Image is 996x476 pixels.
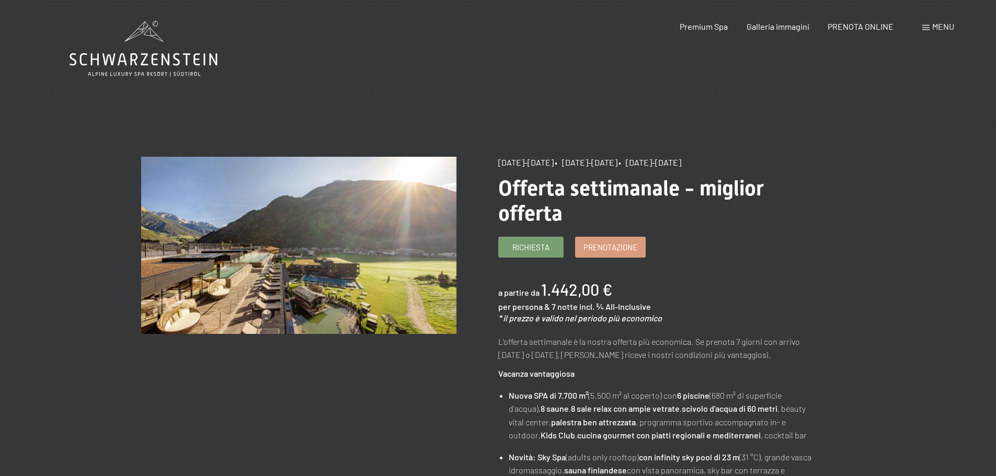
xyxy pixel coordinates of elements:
[564,465,627,475] strong: sauna finlandese
[571,403,680,413] strong: 8 sale relax con ampie vetrate
[541,403,569,413] strong: 8 saune
[682,403,777,413] strong: scivolo d'acqua di 60 metri
[677,390,709,400] strong: 6 piscine
[498,368,575,378] strong: Vacanza vantaggiosa
[932,21,954,31] span: Menu
[141,157,456,334] img: Offerta settimanale - miglior offerta
[541,280,612,299] b: 1.442,00 €
[498,157,554,167] span: [DATE]-[DATE]
[577,430,761,440] strong: cucina gourmet con piatti regionali e mediterranei
[551,417,636,427] strong: palestra ben attrezzata
[498,287,540,297] span: a partire da
[555,157,617,167] span: • [DATE]-[DATE]
[512,242,549,253] span: Richiesta
[583,242,637,253] span: Prenotazione
[552,301,578,311] span: 7 notte
[541,430,575,440] strong: Kids Club
[509,452,566,462] strong: Novità: Sky Spa
[498,301,550,311] span: per persona &
[680,21,728,31] a: Premium Spa
[639,452,739,462] strong: con infinity sky pool di 23 m
[499,237,563,257] a: Richiesta
[498,335,814,362] p: L'offerta settimanale è la nostra offerta più economica. Se prenota 7 giorni con arrivo [DATE] o ...
[619,157,681,167] span: • [DATE]-[DATE]
[579,301,651,311] span: incl. ¾ All-Inclusive
[747,21,809,31] a: Galleria immagini
[509,389,813,442] li: (5.500 m² al coperto) con (680 m² di superficie d'acqua), , , , beauty vital center, , programma ...
[498,176,764,226] span: Offerta settimanale - miglior offerta
[576,237,645,257] a: Prenotazione
[498,313,662,323] em: * il prezzo è valido nel periodo più economico
[828,21,894,31] a: PRENOTA ONLINE
[509,390,588,400] strong: Nuova SPA di 7.700 m²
